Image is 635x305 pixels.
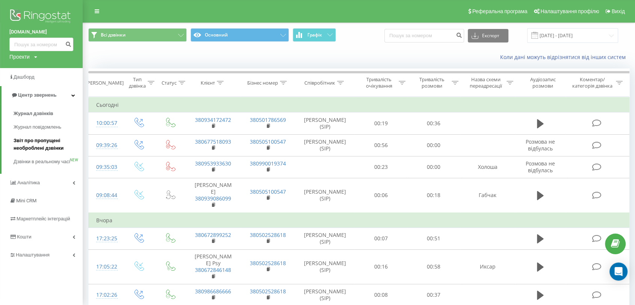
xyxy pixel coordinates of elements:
[9,38,73,51] input: Пошук за номером
[354,178,407,212] td: 00:06
[17,216,70,222] span: Маркетплейс інтеграцій
[250,116,286,123] a: 380501786569
[9,8,73,26] img: Ringostat logo
[16,252,50,258] span: Налаштування
[17,234,31,240] span: Кошти
[162,80,177,86] div: Статус
[612,8,625,14] span: Вихід
[250,138,286,145] a: 380505100547
[129,76,146,89] div: Тип дзвінка
[354,112,407,134] td: 00:19
[354,134,407,156] td: 00:56
[295,112,354,134] td: [PERSON_NAME] (SIP)
[14,120,83,134] a: Журнал повідомлень
[14,74,35,80] span: Дашборд
[195,160,231,167] a: 380953933630
[201,80,215,86] div: Клієнт
[17,180,40,185] span: Аналiтика
[414,76,450,89] div: Тривалість розмови
[354,228,407,249] td: 00:07
[307,32,322,38] span: Графік
[195,138,231,145] a: 380677518093
[250,188,286,195] a: 380505100547
[460,178,515,212] td: Габчак
[468,29,508,42] button: Експорт
[14,134,83,155] a: Звіт про пропущені необроблені дзвінки
[101,32,125,38] span: Всі дзвінки
[195,116,231,123] a: 380934172472
[526,138,555,152] span: Розмова не відбулась
[467,76,505,89] div: Назва схеми переадресації
[295,134,354,156] td: [PERSON_NAME] (SIP)
[540,8,599,14] span: Налаштування профілю
[460,156,515,178] td: Холоша
[500,53,629,61] a: Коли дані можуть відрізнятися вiд інших систем
[609,263,627,281] div: Open Intercom Messenger
[96,259,115,274] div: 17:05:22
[407,178,460,212] td: 00:18
[304,80,335,86] div: Співробітник
[9,28,73,36] a: [DOMAIN_NAME]
[89,97,629,112] td: Сьогодні
[522,76,564,89] div: Аудіозапис розмови
[250,160,286,167] a: 380990019374
[354,250,407,284] td: 00:16
[472,8,528,14] span: Реферальна програма
[18,92,56,98] span: Центр звернень
[14,155,83,168] a: Дзвінки в реальному часіNEW
[9,53,30,61] div: Проекти
[361,76,397,89] div: Тривалість очікування
[295,250,354,284] td: [PERSON_NAME] (SIP)
[250,288,286,295] a: 380502528618
[295,178,354,212] td: [PERSON_NAME] (SIP)
[354,156,407,178] td: 00:23
[295,228,354,249] td: [PERSON_NAME] (SIP)
[250,259,286,267] a: 380502528618
[250,231,286,238] a: 380502528618
[195,266,231,273] a: 380672846148
[16,198,36,203] span: Mini CRM
[293,28,336,42] button: Графік
[96,188,115,203] div: 09:08:44
[190,28,289,42] button: Основний
[88,28,187,42] button: Всі дзвінки
[195,195,231,202] a: 380939086099
[89,213,629,228] td: Вчора
[195,288,231,295] a: 380986686666
[96,116,115,130] div: 10:00:57
[407,134,460,156] td: 00:00
[384,29,464,42] input: Пошук за номером
[96,138,115,153] div: 09:39:26
[14,137,79,152] span: Звіт про пропущені необроблені дзвінки
[407,250,460,284] td: 00:58
[2,86,83,104] a: Центр звернень
[407,156,460,178] td: 00:00
[407,112,460,134] td: 00:36
[86,80,124,86] div: [PERSON_NAME]
[407,228,460,249] td: 00:51
[526,160,555,174] span: Розмова не відбулась
[195,231,231,238] a: 380672899252
[96,160,115,175] div: 09:35:03
[14,123,61,131] span: Журнал повідомлень
[186,250,240,284] td: [PERSON_NAME] Psy
[14,110,53,117] span: Журнал дзвінків
[570,76,614,89] div: Коментар/категорія дзвінка
[460,250,515,284] td: Иксар
[247,80,278,86] div: Бізнес номер
[186,178,240,212] td: [PERSON_NAME]
[96,288,115,302] div: 17:02:26
[14,107,83,120] a: Журнал дзвінків
[14,158,70,165] span: Дзвінки в реальному часі
[96,231,115,246] div: 17:23:25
